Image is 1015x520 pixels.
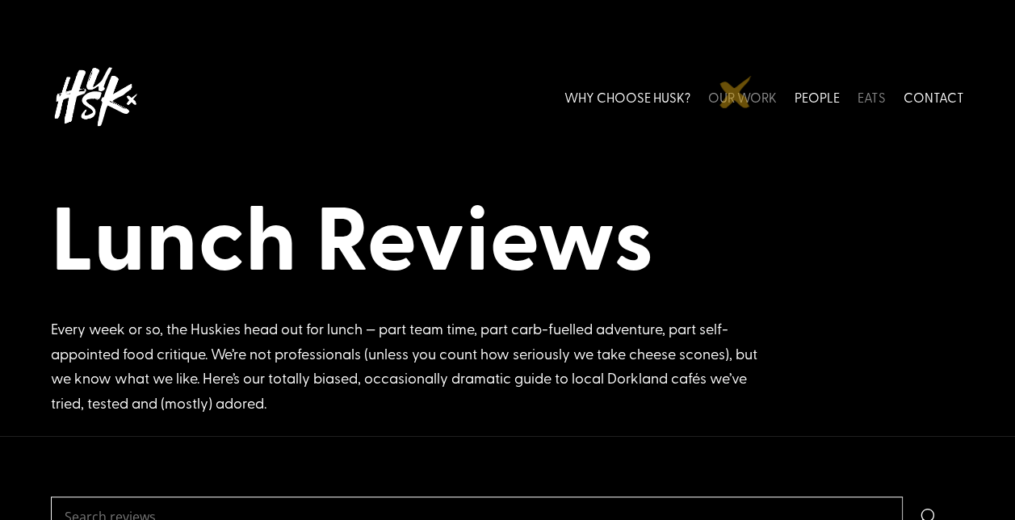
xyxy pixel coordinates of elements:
[564,61,690,132] a: WHY CHOOSE HUSK?
[858,61,886,132] a: EATS
[51,61,140,132] img: Husk logo
[795,61,840,132] a: PEOPLE
[51,182,964,296] h1: Lunch Reviews
[904,61,964,132] a: CONTACT
[51,317,778,415] div: Every week or so, the Huskies head out for lunch — part team time, part carb-fuelled adventure, p...
[708,61,777,132] a: OUR WORK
